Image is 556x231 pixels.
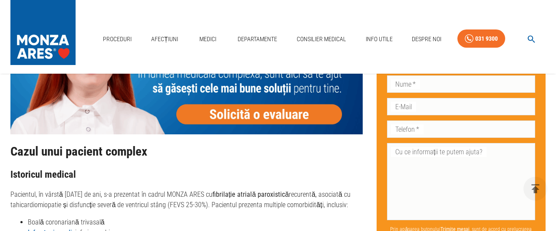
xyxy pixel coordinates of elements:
[475,33,498,44] div: 031 9300
[148,30,182,48] a: Afecțiuni
[457,29,505,48] a: 031 9300
[293,30,350,48] a: Consilier Medical
[194,30,222,48] a: Medici
[212,190,289,198] strong: fibrilație atrială paroxistică
[408,30,445,48] a: Despre Noi
[10,189,363,210] p: Pacientul, în vârstă [DATE] de ani, s-a prezentat în cadrul MONZA ARES cu recurentă, asociată cu ...
[10,145,363,159] h2: Cazul unui pacient complex
[28,217,363,228] li: Boală coronariană trivasală
[99,30,135,48] a: Proceduri
[362,30,396,48] a: Info Utile
[234,30,281,48] a: Departamente
[10,169,363,180] h3: Istoricul medical
[523,177,547,201] button: delete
